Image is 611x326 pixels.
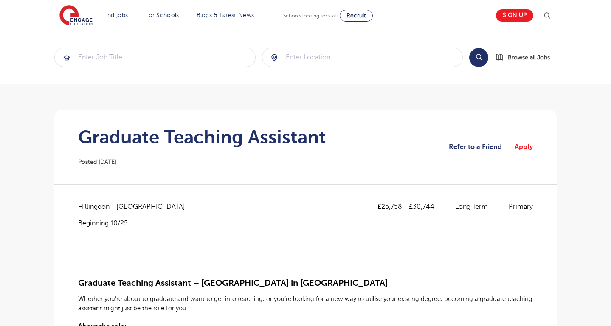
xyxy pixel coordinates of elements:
[377,201,445,212] p: £25,758 - £30,744
[509,201,533,212] p: Primary
[78,159,116,165] span: Posted [DATE]
[449,141,509,152] a: Refer to a Friend
[78,126,326,148] h1: Graduate Teaching Assistant
[145,12,179,18] a: For Schools
[78,278,388,288] span: Graduate Teaching Assistant – [GEOGRAPHIC_DATA] in [GEOGRAPHIC_DATA]
[496,9,533,22] a: Sign up
[54,48,256,67] div: Submit
[508,53,550,62] span: Browse all Jobs
[340,10,373,22] a: Recruit
[455,201,498,212] p: Long Term
[78,295,532,312] span: Whether you’re about to graduate and want to get into teaching, or you’re looking for a new way t...
[515,141,533,152] a: Apply
[197,12,254,18] a: Blogs & Latest News
[78,219,194,228] p: Beginning 10/25
[346,12,366,19] span: Recruit
[78,201,194,212] span: Hillingdon - [GEOGRAPHIC_DATA]
[262,48,463,67] input: Submit
[469,48,488,67] button: Search
[103,12,128,18] a: Find jobs
[495,53,557,62] a: Browse all Jobs
[55,48,255,67] input: Submit
[59,5,93,26] img: Engage Education
[283,13,338,19] span: Schools looking for staff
